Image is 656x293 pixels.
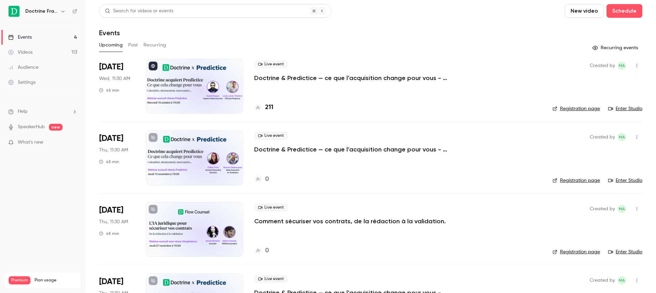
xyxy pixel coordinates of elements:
[8,108,77,115] li: help-dropdown-opener
[590,276,615,284] span: Created by
[565,4,604,18] button: New video
[8,79,36,86] div: Settings
[254,246,269,255] a: 0
[8,49,32,56] div: Videos
[618,205,626,213] span: Marie Agard
[265,246,269,255] h4: 0
[606,4,642,18] button: Schedule
[619,133,625,141] span: MA
[99,40,123,51] button: Upcoming
[618,133,626,141] span: Marie Agard
[589,42,642,53] button: Recurring events
[99,29,120,37] h1: Events
[25,8,57,15] h6: Doctrine France
[552,105,600,112] a: Registration page
[8,64,39,71] div: Audience
[590,205,615,213] span: Created by
[99,130,135,185] div: Nov 13 Thu, 11:30 AM (Europe/Paris)
[254,74,459,82] a: Doctrine & Predictice — ce que l’acquisition change pour vous - Session 1
[18,123,45,131] a: SpeakerHub
[608,177,642,184] a: Enter Studio
[618,276,626,284] span: Marie Agard
[99,88,119,93] div: 45 min
[99,62,123,72] span: [DATE]
[265,103,273,112] h4: 211
[265,175,269,184] h4: 0
[619,205,625,213] span: MA
[254,217,446,225] a: Comment sécuriser vos contrats, de la rédaction à la validation.
[99,75,130,82] span: Wed, 11:30 AM
[99,133,123,144] span: [DATE]
[49,124,63,131] span: new
[590,62,615,70] span: Created by
[35,278,77,283] span: Plan usage
[18,108,28,115] span: Help
[590,133,615,141] span: Created by
[618,62,626,70] span: Marie Agard
[99,276,123,287] span: [DATE]
[99,205,123,216] span: [DATE]
[99,147,128,154] span: Thu, 11:30 AM
[99,59,135,114] div: Oct 15 Wed, 11:30 AM (Europe/Paris)
[99,231,119,236] div: 45 min
[254,132,288,140] span: Live event
[143,40,166,51] button: Recurring
[254,203,288,212] span: Live event
[254,145,459,154] a: Doctrine & Predictice — ce que l’acquisition change pour vous - Session 2
[99,202,135,257] div: Nov 27 Thu, 11:30 AM (Europe/Paris)
[128,40,138,51] button: Past
[9,276,30,284] span: Premium
[99,159,119,164] div: 45 min
[619,62,625,70] span: MA
[254,60,288,68] span: Live event
[552,249,600,255] a: Registration page
[9,6,19,17] img: Doctrine France
[105,8,173,15] div: Search for videos or events
[608,249,642,255] a: Enter Studio
[254,275,288,283] span: Live event
[18,139,43,146] span: What's new
[8,34,32,41] div: Events
[552,177,600,184] a: Registration page
[254,175,269,184] a: 0
[99,218,128,225] span: Thu, 11:30 AM
[254,103,273,112] a: 211
[619,276,625,284] span: MA
[608,105,642,112] a: Enter Studio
